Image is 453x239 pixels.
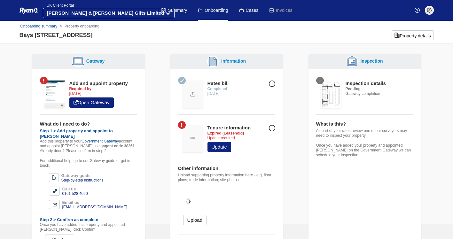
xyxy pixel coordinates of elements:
[40,128,137,139] div: Step 1 > Add property and appoint to [PERSON_NAME]
[392,30,433,40] button: Property details
[183,125,203,152] img: Update
[69,97,114,108] a: Open Gateway
[207,87,227,91] strong: Completed
[61,173,104,178] div: Gateway guide
[316,121,413,127] div: What is this?
[178,188,199,215] img: hold-on.gif
[62,187,88,191] div: Call us
[316,143,413,158] p: Once you have added your property and appointed [PERSON_NAME] on the Government Gateway we can sc...
[57,23,99,29] li: Property onboarding
[178,166,275,172] div: Other information
[346,87,361,91] strong: Pending
[40,217,137,222] div: Step 2 > Confirm as complete
[427,8,432,13] img: settings
[316,128,413,138] p: As part of your rates review one of our surveyors may need to inspect your property.
[43,3,74,8] span: UK Client Portal
[219,58,246,65] div: Information
[207,91,220,96] time: [DATE]
[69,91,82,96] time: [DATE]
[62,191,88,196] div: 0161 528 4020
[84,58,105,65] div: Gateway
[269,125,275,131] img: Info
[20,24,57,28] a: Onboarding summary
[358,58,383,65] div: Inspection
[207,81,229,87] div: Rates bill
[207,125,251,131] div: Tenure information
[346,81,386,87] div: Inspection details
[183,215,207,225] button: Upload
[43,8,175,18] button: [PERSON_NAME] & [PERSON_NAME] Gifts Limited
[69,81,128,87] div: Add and appoint property
[207,131,244,135] strong: Expired (Leasehold)
[61,178,104,183] div: Step-by-step instructions
[40,139,137,153] p: Add this property to your account and appoint [PERSON_NAME] using . Already done? Please confirm ...
[47,10,164,16] strong: [PERSON_NAME] & [PERSON_NAME] Gifts Limited
[346,81,386,96] div: Gateway completion
[82,139,119,143] a: Government Gateway
[20,31,93,40] div: Bays [STREET_ADDRESS]
[103,144,135,148] strong: agent code 38361
[62,200,127,205] div: Email us
[183,81,203,108] img: Update
[207,142,231,152] a: Update
[40,121,137,127] div: What do I need to do?
[269,81,275,87] img: Info
[40,158,137,168] p: For additional help, go to our Gateway guide or get in touch.
[415,8,420,13] img: Help
[207,125,251,141] div: Update required
[40,222,137,232] p: Once you have added this property and appointed [PERSON_NAME], click Confirm.
[62,205,127,210] div: [EMAIL_ADDRESS][DOMAIN_NAME]
[178,173,275,182] p: Upload supporting property information here - e.g. floor plans; trade information; site photos
[69,87,91,91] strong: Required by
